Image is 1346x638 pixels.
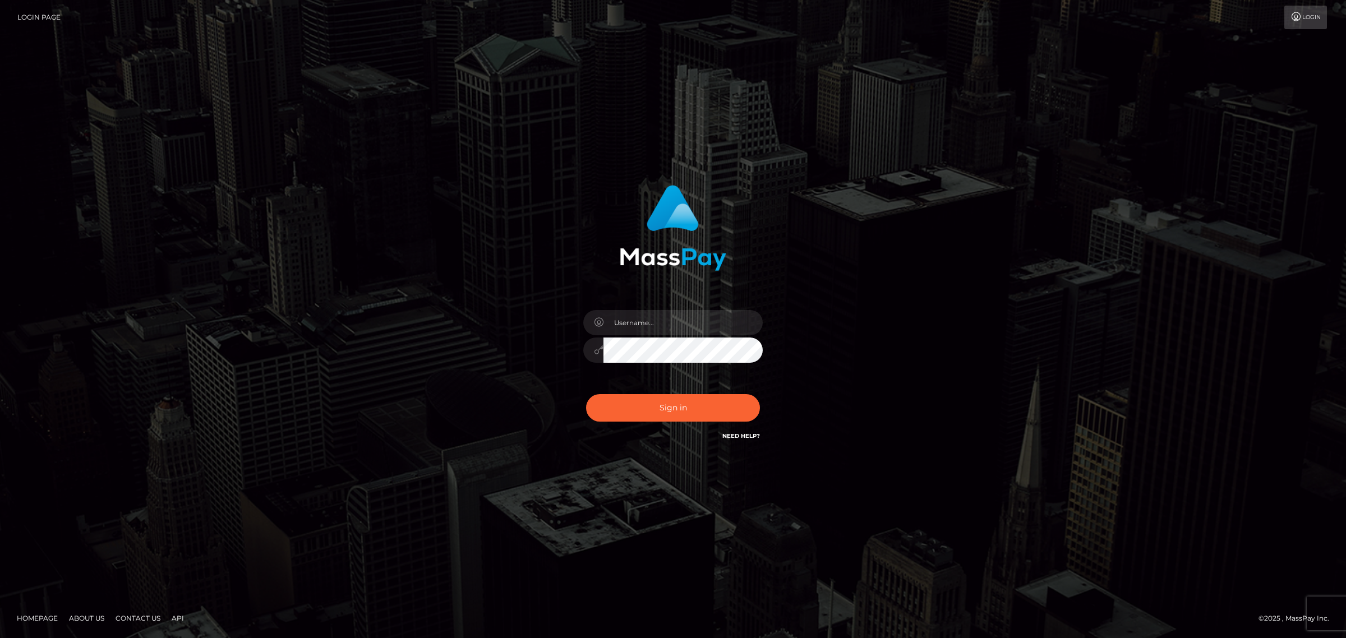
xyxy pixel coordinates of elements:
div: © 2025 , MassPay Inc. [1259,612,1338,625]
a: Need Help? [722,432,760,440]
a: API [167,609,188,627]
a: Contact Us [111,609,165,627]
a: About Us [64,609,109,627]
a: Login Page [17,6,61,29]
a: Homepage [12,609,62,627]
button: Sign in [586,394,760,422]
a: Login [1284,6,1327,29]
img: MassPay Login [620,185,726,271]
input: Username... [603,310,763,335]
